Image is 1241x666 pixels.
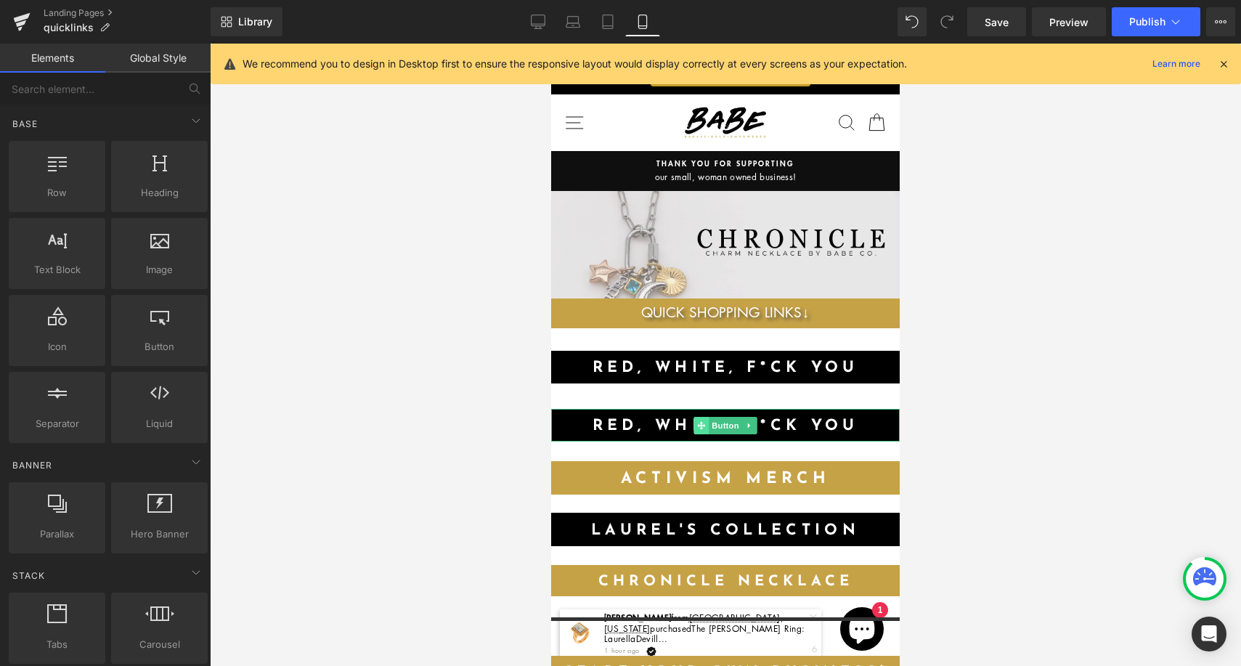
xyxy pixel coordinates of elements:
button: More [1206,7,1235,36]
span: Heading [115,185,203,200]
span: Save [985,15,1009,30]
span: Base [11,117,39,131]
span: Image [115,262,203,277]
a: Mobile [625,7,660,36]
span: Liquid [115,416,203,431]
span: Icon [13,339,101,354]
a: Preview [1032,7,1106,36]
span: Library [238,15,272,28]
div: Open Intercom Messenger [1192,617,1226,651]
button: Redo [932,7,961,36]
iframe: To enrich screen reader interactions, please activate Accessibility in Grammarly extension settings [551,44,900,666]
a: Laptop [556,7,590,36]
span: Parallax [13,527,101,542]
span: Button [115,339,203,354]
button: Undo [898,7,927,36]
span: Publish [1129,16,1165,28]
span: Row [13,185,101,200]
button: Publish [1112,7,1200,36]
a: Tablet [590,7,625,36]
p: We recommend you to design in Desktop first to ensure the responsive layout would display correct... [243,56,907,72]
a: Landing Pages [44,7,211,19]
span: Separator [13,416,101,431]
a: Global Style [105,44,211,73]
span: Text Block [13,262,101,277]
span: Preview [1049,15,1089,30]
span: Hero Banner [115,527,203,542]
span: Tabs [13,637,101,652]
span: Stack [11,569,46,582]
span: Carousel [115,637,203,652]
span: quicklinks [44,22,94,33]
a: Desktop [521,7,556,36]
span: Banner [11,458,54,472]
a: Learn more [1147,55,1206,73]
a: New Library [211,7,282,36]
span: Start your own business! [13,622,336,636]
